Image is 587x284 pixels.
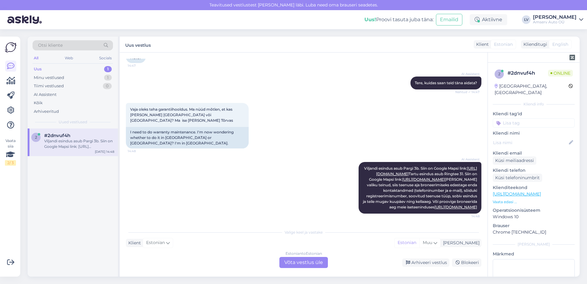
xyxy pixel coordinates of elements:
[423,240,432,245] span: Muu
[128,149,151,153] span: 14:48
[279,257,328,268] div: Võta vestlus üle
[34,75,64,81] div: Minu vestlused
[548,70,573,77] span: Online
[5,160,16,166] div: 2 / 3
[5,138,16,166] div: Vaata siia
[5,41,17,53] img: Askly Logo
[415,81,477,85] span: Tere, kuidas saan teid täna aidata?
[34,83,64,89] div: Tiimi vestlused
[455,90,480,94] span: Nähtud ✓ 14:47
[126,230,481,235] div: Valige keel ja vastake
[98,54,113,62] div: Socials
[126,127,249,148] div: I need to do warranty maintenance. I'm now wondering whether to do it in [GEOGRAPHIC_DATA] or [GE...
[64,54,74,62] div: Web
[493,130,575,136] p: Kliendi nimi
[493,214,575,220] p: Windows 10
[522,15,531,24] div: LV
[34,92,56,98] div: AI Assistent
[34,100,43,106] div: Kõik
[34,66,42,72] div: Uus
[493,199,575,205] p: Vaata edasi ...
[130,107,233,123] span: Vaja oleks teha garantiihooldus. Ma nüüd mõtlen, et kas [PERSON_NAME] [GEOGRAPHIC_DATA] või [GEOG...
[493,150,575,156] p: Kliendi email
[434,205,477,209] a: [URL][DOMAIN_NAME]
[126,240,141,246] div: Klient
[493,184,575,191] p: Klienditeekond
[44,138,114,149] div: Viljandi esindus asub Pargi 3b. Siin on Google Mapsi link: [URL][DOMAIN_NAME] Tartu esindus asub ...
[364,16,433,23] div: Proovi tasuta juba täna:
[128,63,151,68] span: 14:47
[33,54,40,62] div: All
[493,229,575,235] p: Chrome [TECHNICAL_ID]
[395,238,419,247] div: Estonian
[493,174,542,182] div: Küsi telefoninumbrit
[38,42,63,49] span: Otsi kliente
[493,242,575,247] div: [PERSON_NAME]
[146,239,165,246] span: Estonian
[533,15,583,25] a: [PERSON_NAME]Amserv Auto OÜ
[533,20,577,25] div: Amserv Auto OÜ
[493,191,541,197] a: [URL][DOMAIN_NAME]
[493,223,575,229] p: Brauser
[364,17,376,22] b: Uus!
[493,156,536,165] div: Küsi meiliaadressi
[125,40,151,49] label: Uus vestlus
[533,15,577,20] div: [PERSON_NAME]
[493,101,575,107] div: Kliendi info
[495,83,569,96] div: [GEOGRAPHIC_DATA], [GEOGRAPHIC_DATA]
[44,133,70,138] span: #2dnvuf4h
[493,167,575,174] p: Kliendi telefon
[457,214,480,219] span: 14:48
[59,119,87,125] span: Uued vestlused
[457,72,480,76] span: AI Assistent
[493,139,568,146] input: Lisa nimi
[493,207,575,214] p: Operatsioonisüsteem
[521,41,547,48] div: Klienditugi
[104,66,112,72] div: 1
[95,149,114,154] div: [DATE] 14:48
[498,72,500,76] span: 2
[104,75,112,81] div: 1
[34,108,59,115] div: Arhiveeritud
[363,166,478,209] span: Viljandi esindus asub Pargi 3b. Siin on Google Mapsi link: Tartu esindus asub Ringtee 31. Siin on...
[286,251,322,256] div: Estonian to Estonian
[474,41,489,48] div: Klient
[452,258,481,267] div: Blokeeri
[441,240,480,246] div: [PERSON_NAME]
[103,83,112,89] div: 0
[402,258,449,267] div: Arhiveeri vestlus
[494,41,513,48] span: Estonian
[507,69,548,77] div: # 2dnvuf4h
[470,14,507,25] div: Aktiivne
[493,111,575,117] p: Kliendi tag'id
[436,14,462,26] button: Emailid
[402,177,445,182] a: [URL][DOMAIN_NAME]
[493,251,575,257] p: Märkmed
[493,118,575,128] input: Lisa tag
[552,41,568,48] span: English
[457,157,480,162] span: AI Assistent
[35,135,37,140] span: 2
[570,55,575,60] img: zendesk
